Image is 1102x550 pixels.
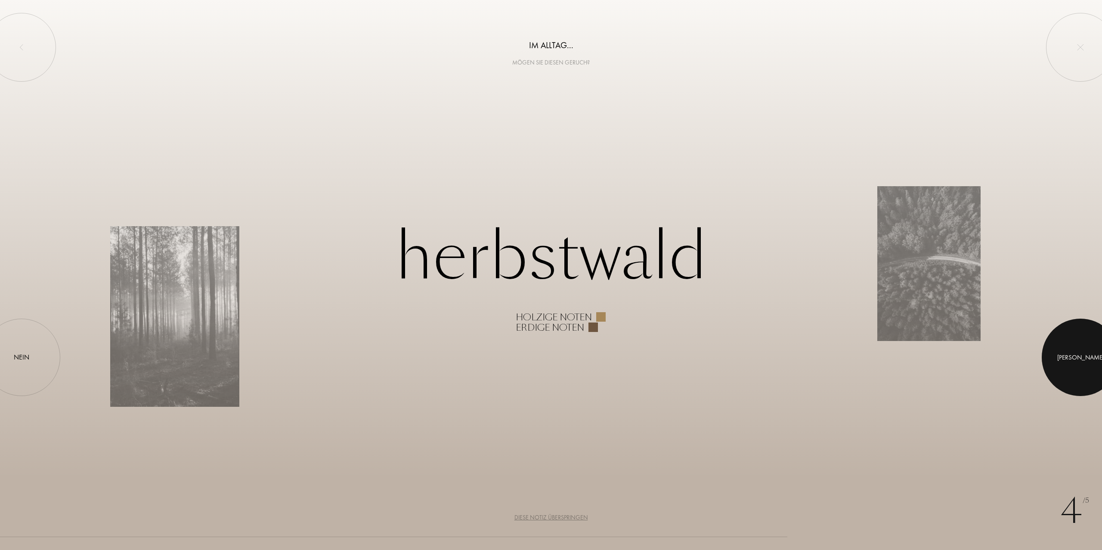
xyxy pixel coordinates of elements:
div: Erdige Noten [516,323,584,333]
div: Holzige Noten [516,312,592,323]
div: Nein [14,352,29,363]
img: left_onboard.svg [18,44,25,51]
div: 4 [1060,485,1089,537]
span: /5 [1083,496,1089,506]
img: quit_onboard.svg [1077,44,1084,51]
div: Herbstwald [110,218,992,333]
div: Diese Notiz überspringen [514,513,588,522]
